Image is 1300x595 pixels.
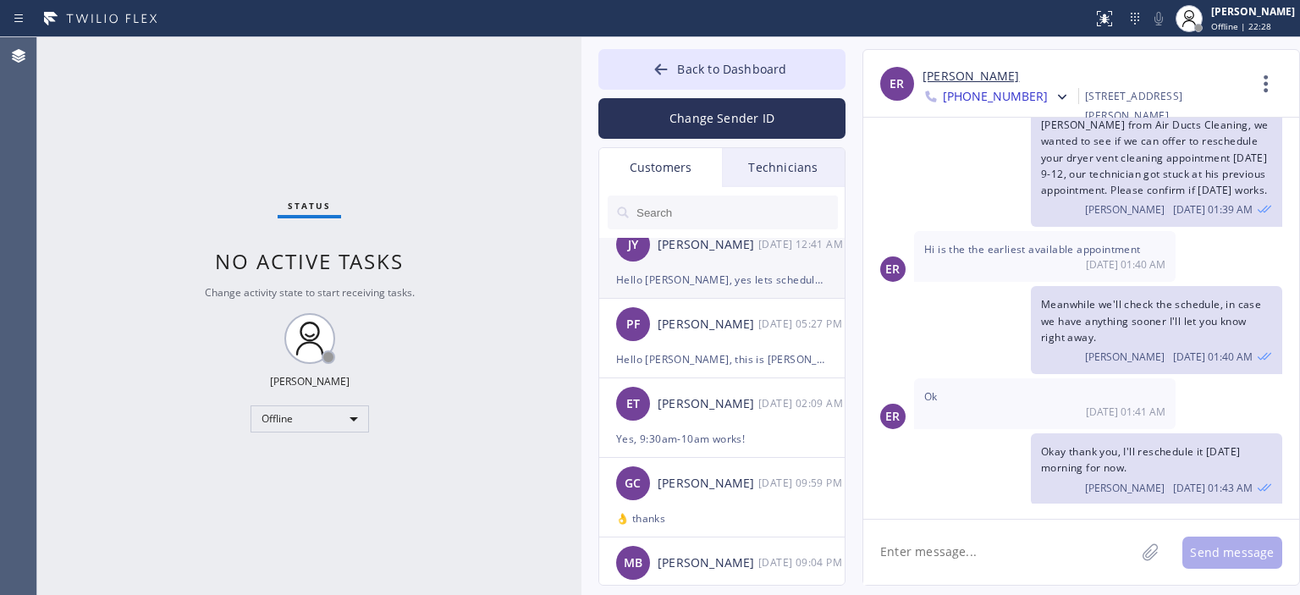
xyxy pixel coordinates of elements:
div: 09/25/2025 9:40 AM [914,231,1176,282]
div: 09/25/2025 9:39 AM [1031,91,1282,227]
span: ET [626,394,640,414]
div: Technicians [722,148,845,187]
span: ER [885,260,900,279]
span: [DATE] 01:43 AM [1173,481,1253,495]
div: [PERSON_NAME] [658,474,758,493]
div: [PERSON_NAME] [1211,4,1295,19]
div: Customers [599,148,722,187]
span: Back to Dashboard [677,61,786,77]
span: Offline | 22:28 [1211,20,1271,32]
div: Offline [251,405,369,432]
div: Yes, 9:30am-10am works! [616,429,828,449]
a: [PERSON_NAME] [923,67,1019,86]
button: Send message [1182,537,1282,569]
div: [PERSON_NAME] [658,235,758,255]
div: 08/26/2025 9:04 AM [758,553,846,572]
span: Change activity state to start receiving tasks. [205,285,415,300]
span: Hi is the the earliest available appointment [924,242,1141,256]
div: [STREET_ADDRESS][PERSON_NAME] [1085,86,1246,125]
div: 09/25/2025 9:41 AM [914,378,1176,429]
div: [PERSON_NAME] [658,554,758,573]
div: Hello [PERSON_NAME], yes lets schedule it [DATE] 8-10. [616,270,828,289]
span: Meanwhile we'll check the schedule, in case we have anything sooner I'll let you know right away. [1041,297,1261,344]
span: Status [288,200,331,212]
div: 08/26/2025 9:59 AM [758,473,846,493]
span: Okay thank you, I'll reschedule it [DATE] morning for now. [1041,444,1240,475]
div: [PERSON_NAME] [658,394,758,414]
div: 09/25/2025 9:43 AM [1031,433,1282,504]
span: [PERSON_NAME] [1085,202,1165,217]
span: [DATE] 01:40 AM [1086,257,1165,272]
input: Search [635,196,838,229]
div: Hello [PERSON_NAME], this is [PERSON_NAME] from 5 Star Air. We wanted to offer you to reschedule ... [616,350,828,369]
span: PF [626,315,640,334]
span: MB [624,554,642,573]
div: 👌 thanks [616,509,828,528]
div: [PERSON_NAME] [658,315,758,334]
span: Ok [924,389,938,404]
div: 08/26/2025 9:09 AM [758,394,846,413]
button: Change Sender ID [598,98,846,139]
span: [PERSON_NAME] [1085,481,1165,495]
span: [DATE] 01:40 AM [1173,350,1253,364]
button: Mute [1147,7,1171,30]
span: [DATE] 01:39 AM [1173,202,1253,217]
span: No active tasks [215,247,404,275]
span: JY [628,235,638,255]
span: GC [625,474,641,493]
div: 08/27/2025 9:41 AM [758,234,846,254]
span: ER [890,74,904,94]
div: 09/25/2025 9:40 AM [1031,286,1282,374]
div: 08/27/2025 9:27 AM [758,314,846,333]
span: [DATE] 01:41 AM [1086,405,1165,419]
span: [PERSON_NAME] [1085,350,1165,364]
div: [PERSON_NAME] [270,374,350,388]
button: Back to Dashboard [598,49,846,90]
span: ER [885,407,900,427]
span: [PHONE_NUMBER] [943,88,1048,108]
